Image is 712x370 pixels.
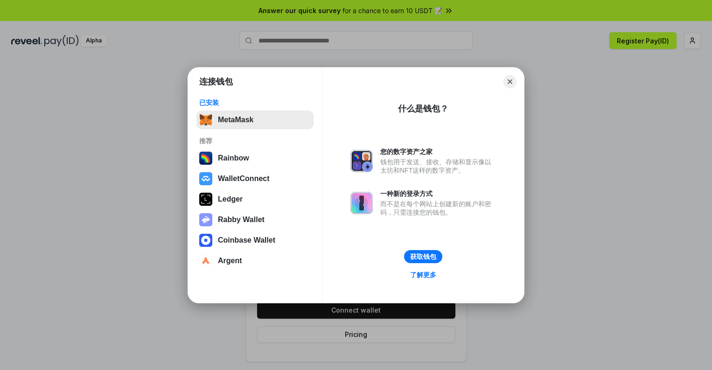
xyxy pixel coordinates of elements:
div: Rabby Wallet [218,216,265,224]
div: 您的数字资产之家 [380,147,496,156]
div: Rainbow [218,154,249,162]
div: WalletConnect [218,175,270,183]
div: 钱包用于发送、接收、存储和显示像以太坊和NFT这样的数字资产。 [380,158,496,175]
div: 一种新的登录方式 [380,189,496,198]
div: Ledger [218,195,243,203]
h1: 连接钱包 [199,76,233,87]
button: Rabby Wallet [196,210,314,229]
img: svg+xml,%3Csvg%20xmlns%3D%22http%3A%2F%2Fwww.w3.org%2F2000%2Fsvg%22%20fill%3D%22none%22%20viewBox... [350,192,373,214]
img: svg+xml,%3Csvg%20xmlns%3D%22http%3A%2F%2Fwww.w3.org%2F2000%2Fsvg%22%20fill%3D%22none%22%20viewBox... [350,150,373,172]
button: Rainbow [196,149,314,168]
div: MetaMask [218,116,253,124]
div: 获取钱包 [410,252,436,261]
button: MetaMask [196,111,314,129]
div: 而不是在每个网站上创建新的账户和密码，只需连接您的钱包。 [380,200,496,216]
img: svg+xml,%3Csvg%20width%3D%2228%22%20height%3D%2228%22%20viewBox%3D%220%200%2028%2028%22%20fill%3D... [199,234,212,247]
button: WalletConnect [196,169,314,188]
button: Coinbase Wallet [196,231,314,250]
div: 什么是钱包？ [398,103,448,114]
img: svg+xml,%3Csvg%20xmlns%3D%22http%3A%2F%2Fwww.w3.org%2F2000%2Fsvg%22%20width%3D%2228%22%20height%3... [199,193,212,206]
div: 推荐 [199,137,311,145]
div: Argent [218,257,242,265]
img: svg+xml,%3Csvg%20width%3D%22120%22%20height%3D%22120%22%20viewBox%3D%220%200%20120%20120%22%20fil... [199,152,212,165]
div: 已安装 [199,98,311,107]
button: Argent [196,251,314,270]
img: svg+xml,%3Csvg%20fill%3D%22none%22%20height%3D%2233%22%20viewBox%3D%220%200%2035%2033%22%20width%... [199,113,212,126]
button: Ledger [196,190,314,209]
div: 了解更多 [410,271,436,279]
img: svg+xml,%3Csvg%20xmlns%3D%22http%3A%2F%2Fwww.w3.org%2F2000%2Fsvg%22%20fill%3D%22none%22%20viewBox... [199,213,212,226]
button: 获取钱包 [404,250,442,263]
button: Close [503,75,517,88]
img: svg+xml,%3Csvg%20width%3D%2228%22%20height%3D%2228%22%20viewBox%3D%220%200%2028%2028%22%20fill%3D... [199,172,212,185]
a: 了解更多 [405,269,442,281]
img: svg+xml,%3Csvg%20width%3D%2228%22%20height%3D%2228%22%20viewBox%3D%220%200%2028%2028%22%20fill%3D... [199,254,212,267]
div: Coinbase Wallet [218,236,275,244]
